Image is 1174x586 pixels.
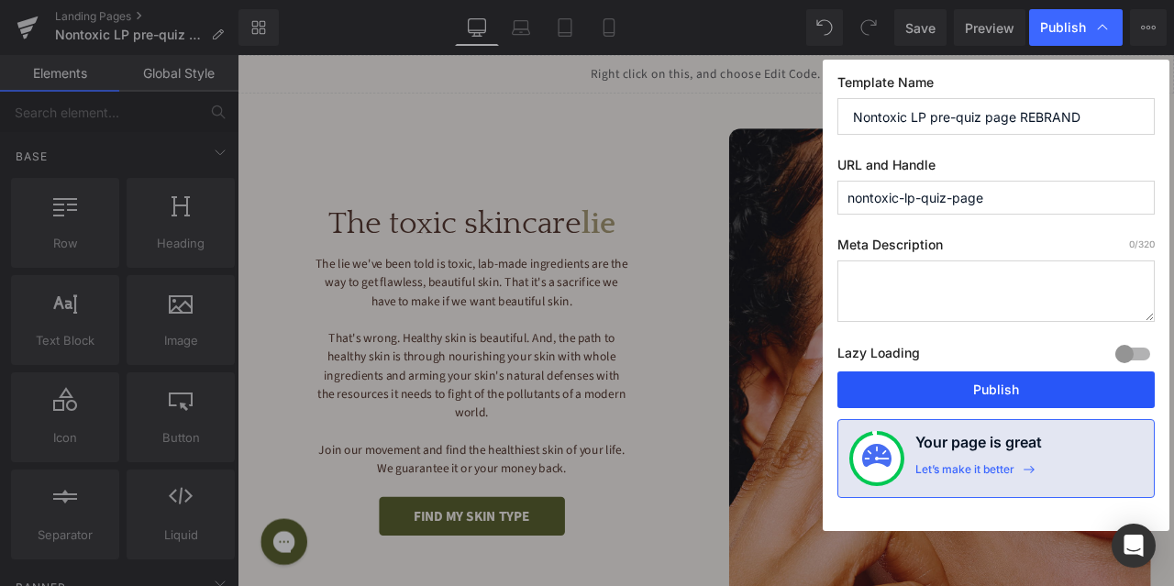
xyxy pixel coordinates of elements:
[837,74,1155,98] label: Template Name
[407,180,448,220] span: lie
[1129,238,1135,249] span: 0
[1129,238,1155,249] span: /320
[837,341,920,371] label: Lazy Loading
[915,431,1042,462] h4: Your page is great
[837,371,1155,408] button: Publish
[209,537,347,558] span: Find my skin type
[168,524,388,569] a: Find my skin type
[862,444,892,473] img: onboarding-status.svg
[915,462,1014,486] div: Let’s make it better
[837,157,1155,181] label: URL and Handle
[837,237,1155,260] label: Meta Description
[1112,524,1156,568] div: Open Intercom Messenger
[92,457,463,501] p: Join our movement and find the healthiest skin of your life. We guarantee it or your money back.
[92,325,463,435] p: That's wrong. Healthy skin is beautiful. And, the path to healthy skin is through nourishing your...
[1040,19,1086,36] span: Publish
[92,237,463,303] p: The lie we've been told is toxic, lab-made ingredients are the way to get flawless, beautiful ski...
